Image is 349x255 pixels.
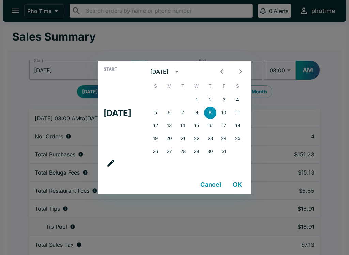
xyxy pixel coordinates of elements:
[177,79,189,93] span: Tuesday
[191,107,203,119] button: 8
[177,146,189,158] button: 28
[231,107,244,119] button: 11
[204,133,216,145] button: 23
[163,120,176,132] button: 13
[150,79,162,93] span: Sunday
[204,94,216,106] button: 2
[150,120,162,132] button: 12
[218,94,230,106] button: 3
[163,146,176,158] button: 27
[218,79,230,93] span: Friday
[204,79,216,93] span: Thursday
[104,108,131,118] h4: [DATE]
[191,120,203,132] button: 15
[150,146,162,158] button: 26
[227,178,248,192] button: OK
[231,94,244,106] button: 4
[231,133,244,145] button: 25
[150,68,168,75] div: [DATE]
[191,94,203,106] button: 1
[150,107,162,119] button: 5
[163,79,176,93] span: Monday
[204,120,216,132] button: 16
[191,146,203,158] button: 29
[177,133,189,145] button: 21
[163,133,176,145] button: 20
[191,133,203,145] button: 22
[150,133,162,145] button: 19
[198,178,224,192] button: Cancel
[104,156,118,170] button: calendar view is open, go to text input view
[170,65,183,78] button: calendar view is open, switch to year view
[177,120,189,132] button: 14
[218,146,230,158] button: 31
[215,65,228,78] button: Previous month
[104,66,117,72] span: Start
[234,65,247,78] button: Next month
[177,107,189,119] button: 7
[218,120,230,132] button: 17
[191,79,203,93] span: Wednesday
[204,146,216,158] button: 30
[218,133,230,145] button: 24
[218,107,230,119] button: 10
[231,79,244,93] span: Saturday
[204,107,216,119] button: 9
[163,107,176,119] button: 6
[231,120,244,132] button: 18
